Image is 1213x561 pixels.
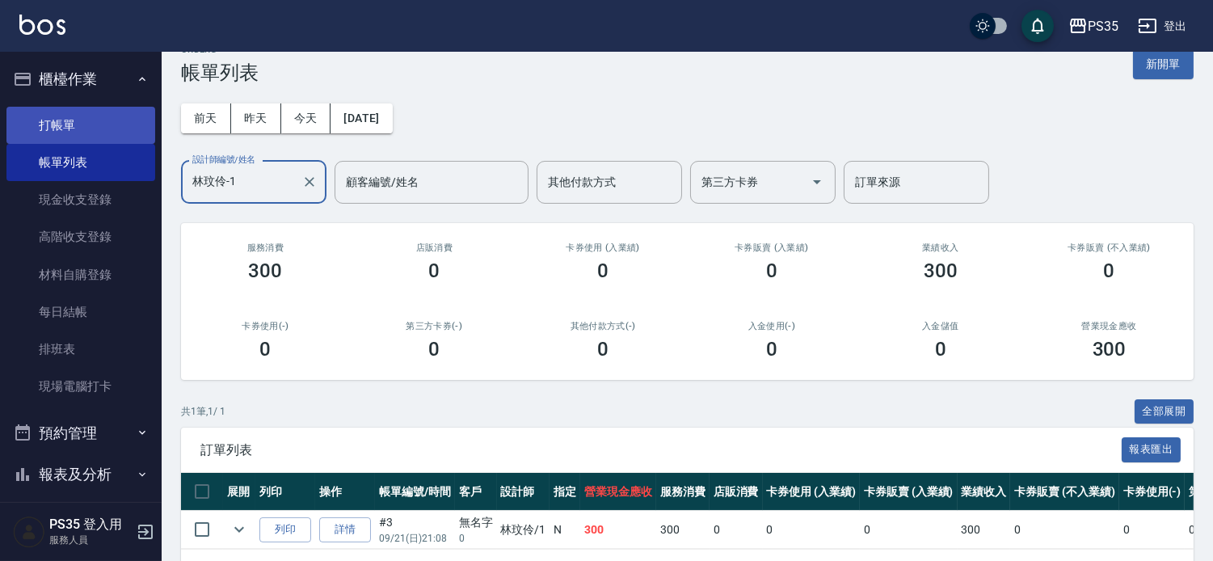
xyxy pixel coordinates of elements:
h3: 0 [766,259,777,282]
a: 排班表 [6,331,155,368]
h3: 0 [597,259,609,282]
h5: PS35 登入用 [49,517,132,533]
button: expand row [227,517,251,542]
button: 登出 [1131,11,1194,41]
img: Logo [19,15,65,35]
h3: 300 [249,259,283,282]
button: save [1021,10,1054,42]
a: 詳情 [319,517,371,542]
th: 指定 [550,473,580,511]
h3: 300 [1093,338,1127,361]
td: 0 [710,511,763,549]
th: 服務消費 [656,473,710,511]
th: 操作 [315,473,375,511]
h3: 0 [935,338,946,361]
td: 0 [1119,511,1186,549]
button: 櫃檯作業 [6,58,155,100]
button: 報表及分析 [6,453,155,496]
label: 設計師編號/姓名 [192,154,255,166]
a: 現場電腦打卡 [6,368,155,405]
td: #3 [375,511,455,549]
button: [DATE] [331,103,392,133]
a: 高階收支登錄 [6,218,155,255]
h3: 0 [259,338,271,361]
h3: 0 [428,259,440,282]
span: 訂單列表 [200,442,1122,458]
a: 材料自購登錄 [6,256,155,293]
td: 0 [1010,511,1118,549]
h2: 業績收入 [875,243,1005,253]
th: 卡券販賣 (入業績) [860,473,958,511]
button: Open [804,169,830,195]
td: 300 [958,511,1011,549]
h2: 入金使用(-) [706,321,836,331]
h2: 卡券販賣 (不入業績) [1044,243,1174,253]
th: 營業現金應收 [580,473,656,511]
div: 無名字 [459,514,493,531]
td: 0 [860,511,958,549]
th: 卡券使用(-) [1119,473,1186,511]
td: 林玟伶 /1 [497,511,550,549]
h3: 0 [1104,259,1115,282]
a: 帳單列表 [6,144,155,181]
a: 報表匯出 [1122,441,1181,457]
button: 昨天 [231,103,281,133]
h2: 卡券使用 (入業績) [538,243,668,253]
td: 0 [763,511,861,549]
h2: 其他付款方式(-) [538,321,668,331]
h3: 300 [924,259,958,282]
h3: 0 [428,338,440,361]
img: Person [13,516,45,548]
a: 現金收支登錄 [6,181,155,218]
h2: 營業現金應收 [1044,321,1174,331]
h2: 店販消費 [369,243,499,253]
button: 今天 [281,103,331,133]
button: 前天 [181,103,231,133]
h2: 入金儲值 [875,321,1005,331]
button: 客戶管理 [6,496,155,538]
a: 每日結帳 [6,293,155,331]
h3: 服務消費 [200,243,331,253]
button: 全部展開 [1135,399,1194,424]
th: 業績收入 [958,473,1011,511]
td: 300 [580,511,656,549]
button: 列印 [259,517,311,542]
th: 帳單編號/時間 [375,473,455,511]
p: 0 [459,531,493,546]
a: 打帳單 [6,107,155,144]
p: 服務人員 [49,533,132,547]
th: 卡券販賣 (不入業績) [1010,473,1118,511]
button: 報表匯出 [1122,437,1181,462]
button: PS35 [1062,10,1125,43]
th: 卡券使用 (入業績) [763,473,861,511]
h3: 0 [766,338,777,361]
th: 列印 [255,473,315,511]
button: 新開單 [1133,49,1194,79]
h3: 0 [597,338,609,361]
th: 設計師 [497,473,550,511]
td: N [550,511,580,549]
button: 預約管理 [6,412,155,454]
h2: 卡券使用(-) [200,321,331,331]
th: 店販消費 [710,473,763,511]
td: 300 [656,511,710,549]
div: PS35 [1088,16,1118,36]
button: Clear [298,171,321,193]
p: 共 1 筆, 1 / 1 [181,404,225,419]
th: 客戶 [455,473,497,511]
h2: 第三方卡券(-) [369,321,499,331]
a: 新開單 [1133,56,1194,71]
p: 09/21 (日) 21:08 [379,531,451,546]
h3: 帳單列表 [181,61,259,84]
th: 展開 [223,473,255,511]
h2: 卡券販賣 (入業績) [706,243,836,253]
